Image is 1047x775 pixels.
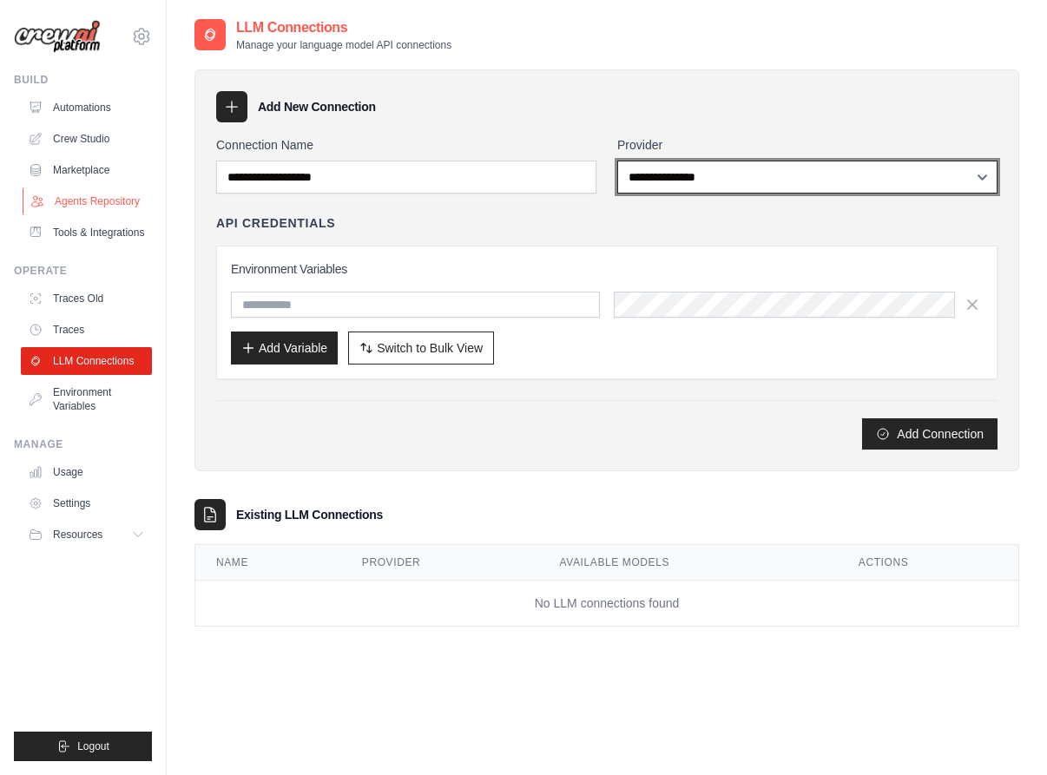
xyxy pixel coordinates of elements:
div: Manage [14,437,152,451]
p: Manage your language model API connections [236,38,451,52]
h2: LLM Connections [236,17,451,38]
label: Connection Name [216,136,596,154]
a: Automations [21,94,152,122]
a: LLM Connections [21,347,152,375]
a: Tools & Integrations [21,219,152,246]
button: Switch to Bulk View [348,332,494,365]
a: Agents Repository [23,187,154,215]
span: Switch to Bulk View [377,339,483,357]
td: No LLM connections found [195,581,1018,627]
h4: API Credentials [216,214,335,232]
button: Logout [14,732,152,761]
div: Build [14,73,152,87]
h3: Existing LLM Connections [236,506,383,523]
button: Add Variable [231,332,338,365]
th: Available Models [539,545,838,581]
h3: Add New Connection [258,98,376,115]
button: Add Connection [862,418,998,450]
span: Logout [77,739,109,753]
th: Actions [838,545,1018,581]
span: Resources [53,528,102,542]
a: Traces Old [21,285,152,312]
a: Crew Studio [21,125,152,153]
button: Resources [21,521,152,548]
th: Provider [341,545,539,581]
a: Settings [21,489,152,517]
label: Provider [617,136,998,154]
a: Environment Variables [21,378,152,420]
h3: Environment Variables [231,260,983,278]
div: Operate [14,264,152,278]
a: Marketplace [21,156,152,184]
img: Logo [14,20,101,54]
th: Name [195,545,341,581]
a: Usage [21,458,152,486]
a: Traces [21,316,152,344]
